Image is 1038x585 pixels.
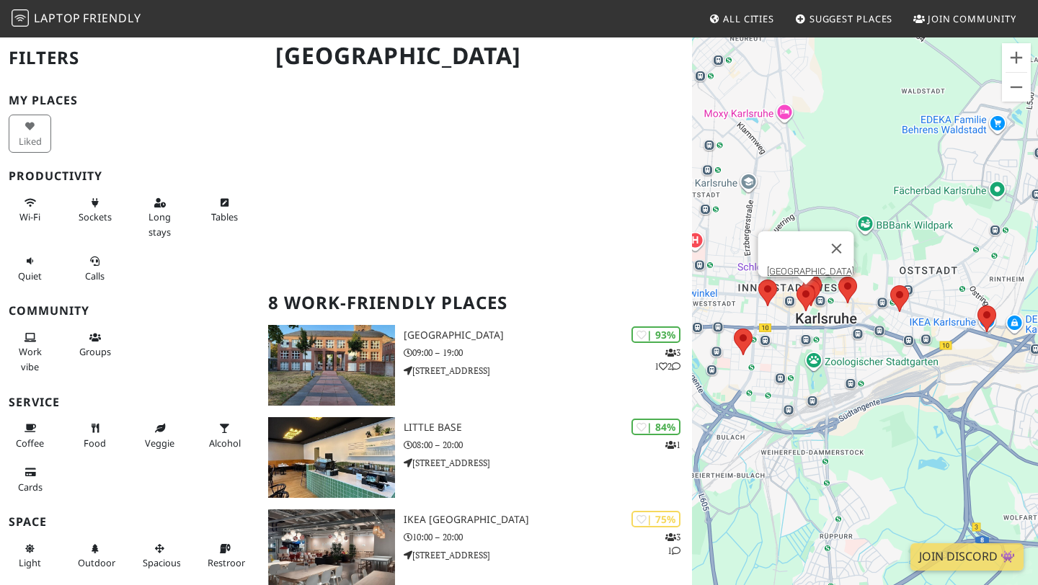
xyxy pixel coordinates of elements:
[9,169,251,183] h3: Productivity
[203,191,246,229] button: Tables
[143,556,181,569] span: Spacious
[203,537,246,575] button: Restroom
[79,345,111,358] span: Group tables
[85,269,105,282] span: Video/audio calls
[404,329,692,341] h3: [GEOGRAPHIC_DATA]
[928,12,1016,25] span: Join Community
[259,417,692,498] a: Little Base | 84% 1 Little Base 08:00 – 20:00 [STREET_ADDRESS]
[1002,43,1031,72] button: Zoom in
[404,456,692,470] p: [STREET_ADDRESS]
[18,481,43,494] span: Credit cards
[723,12,774,25] span: All Cities
[820,231,854,266] button: Close
[631,326,680,343] div: | 93%
[138,416,181,455] button: Veggie
[209,437,241,450] span: Alcohol
[79,210,112,223] span: Power sockets
[9,36,251,80] h2: Filters
[404,421,692,434] h3: Little Base
[83,10,141,26] span: Friendly
[19,556,41,569] span: Natural light
[138,537,181,575] button: Spacious
[259,325,692,406] a: Baden State Library | 93% 312 [GEOGRAPHIC_DATA] 09:00 – 19:00 [STREET_ADDRESS]
[19,345,42,372] span: People working
[211,210,238,223] span: Work-friendly tables
[9,94,251,107] h3: My Places
[9,249,51,287] button: Quiet
[665,530,680,558] p: 3 1
[138,191,181,244] button: Long stays
[631,511,680,527] div: | 75%
[9,460,51,499] button: Cards
[9,515,251,529] h3: Space
[34,10,81,26] span: Laptop
[84,437,106,450] span: Food
[268,281,683,325] h2: 8 Work-Friendly Places
[9,537,51,575] button: Light
[404,548,692,562] p: [STREET_ADDRESS]
[264,36,689,76] h1: [GEOGRAPHIC_DATA]
[9,304,251,318] h3: Community
[145,437,174,450] span: Veggie
[631,419,680,435] div: | 84%
[9,191,51,229] button: Wi-Fi
[9,326,51,378] button: Work vibe
[9,416,51,455] button: Coffee
[404,346,692,360] p: 09:00 – 19:00
[74,416,116,455] button: Food
[908,6,1022,32] a: Join Community
[665,438,680,452] p: 1
[18,269,42,282] span: Quiet
[767,266,854,277] a: [GEOGRAPHIC_DATA]
[789,6,899,32] a: Suggest Places
[148,210,171,238] span: Long stays
[16,437,44,450] span: Coffee
[404,530,692,544] p: 10:00 – 20:00
[203,416,246,455] button: Alcohol
[19,210,40,223] span: Stable Wi-Fi
[74,191,116,229] button: Sockets
[74,326,116,364] button: Groups
[268,417,395,498] img: Little Base
[74,537,116,575] button: Outdoor
[655,346,680,373] p: 3 1 2
[12,6,141,32] a: LaptopFriendly LaptopFriendly
[404,438,692,452] p: 08:00 – 20:00
[78,556,115,569] span: Outdoor area
[1002,73,1031,102] button: Zoom out
[809,12,893,25] span: Suggest Places
[9,396,251,409] h3: Service
[268,325,395,406] img: Baden State Library
[208,556,250,569] span: Restroom
[74,249,116,287] button: Calls
[703,6,780,32] a: All Cities
[404,364,692,378] p: [STREET_ADDRESS]
[12,9,29,27] img: LaptopFriendly
[404,514,692,526] h3: IKEA [GEOGRAPHIC_DATA]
